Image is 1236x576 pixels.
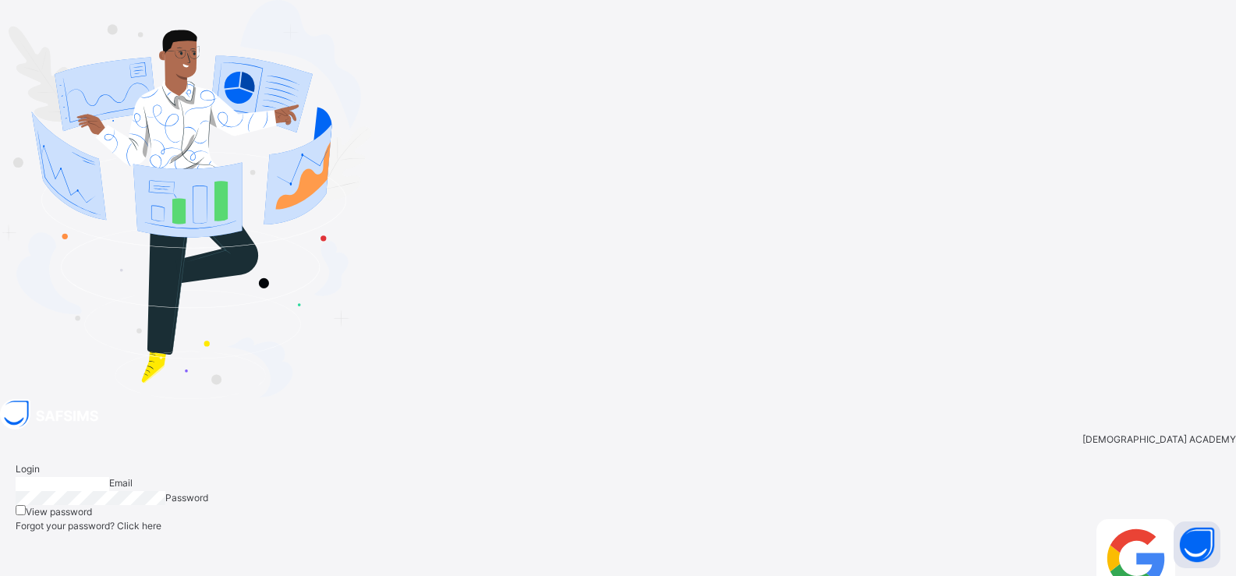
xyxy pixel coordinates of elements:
[165,492,208,504] span: Password
[1082,433,1236,447] span: [DEMOGRAPHIC_DATA] ACADEMY
[1183,520,1207,532] span: Login
[16,463,40,475] span: Login
[1174,521,1220,568] button: Open asap
[26,506,92,518] label: View password
[109,477,133,489] span: Email
[16,520,161,532] span: Forgot your password?
[117,520,161,532] a: Click here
